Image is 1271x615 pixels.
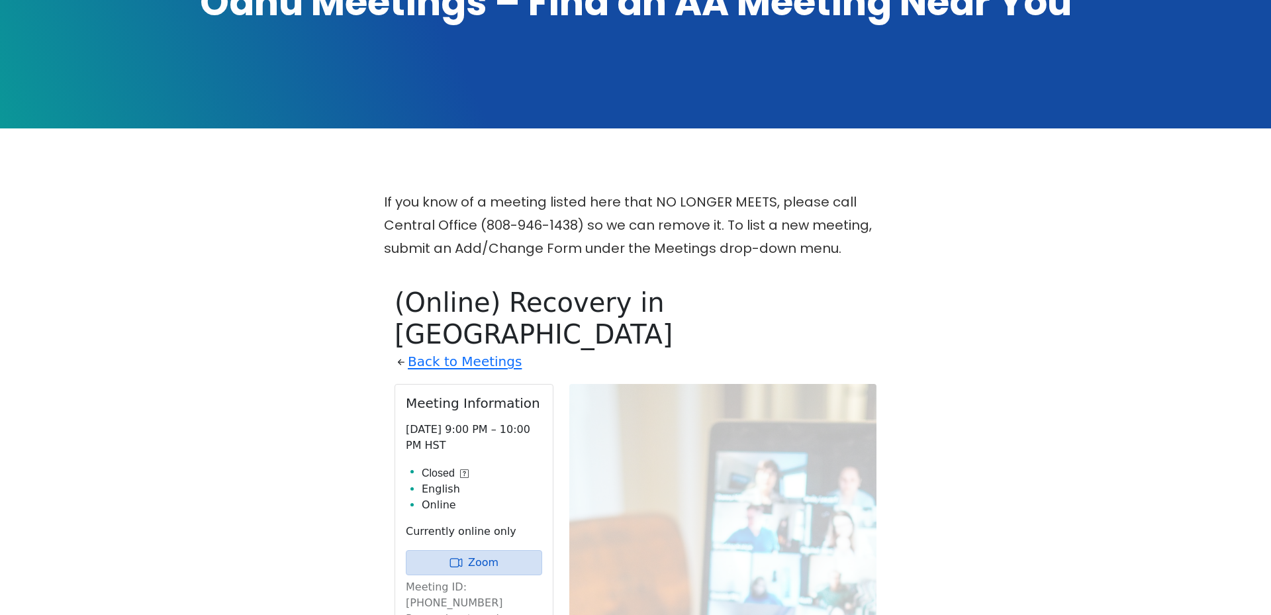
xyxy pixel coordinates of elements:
h2: Meeting Information [406,395,542,411]
a: Back to Meetings [408,350,522,373]
p: If you know of a meeting listed here that NO LONGER MEETS, please call Central Office (808-946-14... [384,191,887,260]
span: Closed [422,465,455,481]
button: Closed [422,465,469,481]
li: Online [422,497,542,513]
li: English [422,481,542,497]
p: [DATE] 9:00 PM – 10:00 PM HST [406,422,542,453]
h1: (Online) Recovery in [GEOGRAPHIC_DATA] [395,287,876,350]
p: Currently online only [406,524,542,540]
a: Zoom [406,550,542,575]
